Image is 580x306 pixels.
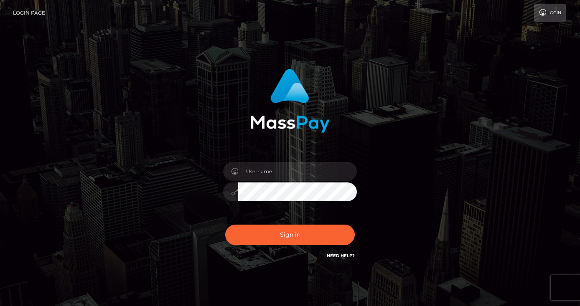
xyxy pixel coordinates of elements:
button: Sign in [225,225,355,245]
img: MassPay Login [250,69,330,133]
a: Login Page [13,4,45,22]
a: Need Help? [327,253,355,258]
a: Login [534,4,566,22]
input: Username... [238,162,357,181]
